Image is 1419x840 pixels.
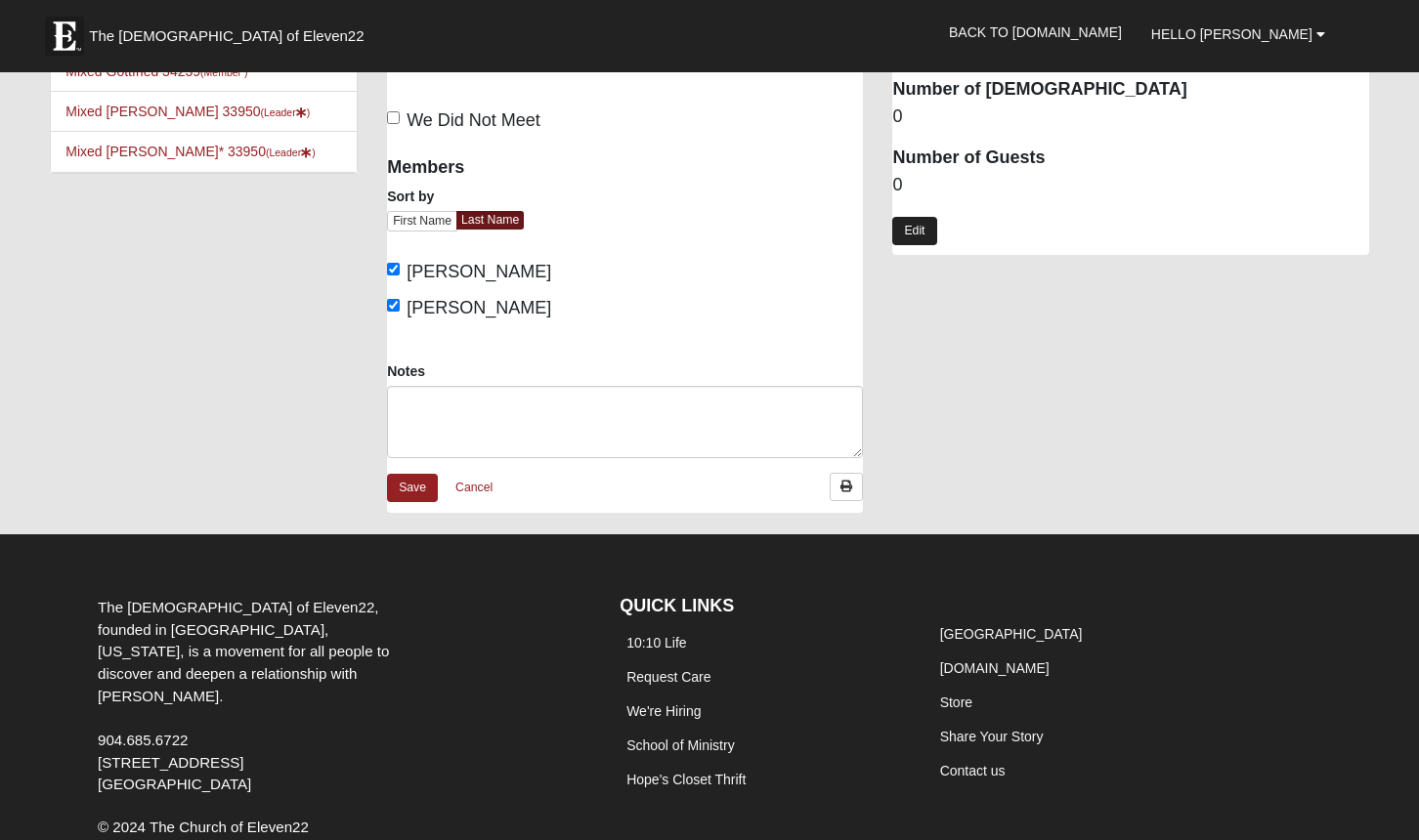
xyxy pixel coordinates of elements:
a: Request Care [626,669,710,685]
a: Contact us [940,763,1006,778]
input: [PERSON_NAME] [387,299,400,312]
img: Eleven22 logo [45,17,84,56]
a: Store [940,694,972,710]
a: The [DEMOGRAPHIC_DATA] of Eleven22 [35,7,426,56]
h4: QUICK LINKS [620,596,903,617]
a: Back to [DOMAIN_NAME] [934,8,1137,57]
a: [GEOGRAPHIC_DATA] [940,626,1083,642]
span: [PERSON_NAME] [407,262,551,281]
dd: 0 [892,105,1368,130]
input: We Did Not Meet [387,111,400,124]
a: 10:10 Life [626,635,687,651]
dt: Number of Guests [892,146,1368,171]
a: Mixed [PERSON_NAME] 33950(Leader) [65,104,310,119]
label: Sort by [387,187,434,206]
a: [DOMAIN_NAME] [940,660,1050,676]
a: First Name [387,211,457,231]
span: We Did Not Meet [407,110,540,130]
span: Hello [PERSON_NAME] [1151,26,1312,42]
small: (Leader ) [261,106,311,118]
dd: 0 [892,173,1368,198]
div: The [DEMOGRAPHIC_DATA] of Eleven22, founded in [GEOGRAPHIC_DATA], [US_STATE], is a movement for a... [83,597,431,796]
input: [PERSON_NAME] [387,263,400,275]
a: Share Your Story [940,729,1044,744]
a: Save [387,474,438,502]
a: Cancel [443,473,505,503]
a: Last Name [456,211,524,230]
a: Edit [892,217,936,245]
a: We're Hiring [626,703,701,719]
span: [PERSON_NAME] [407,298,551,317]
a: Print Attendance Roster [830,473,863,501]
dt: Number of [DEMOGRAPHIC_DATA] [892,77,1368,103]
h4: Members [387,157,611,179]
span: [GEOGRAPHIC_DATA] [98,776,251,792]
a: Hello [PERSON_NAME] [1137,10,1340,59]
label: Notes [387,361,425,381]
span: The [DEMOGRAPHIC_DATA] of Eleven22 [89,26,364,46]
a: Hope's Closet Thrift [626,772,746,787]
a: Mixed [PERSON_NAME]* 33950(Leader) [65,144,315,159]
small: (Leader ) [266,147,316,158]
a: School of Ministry [626,737,734,753]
